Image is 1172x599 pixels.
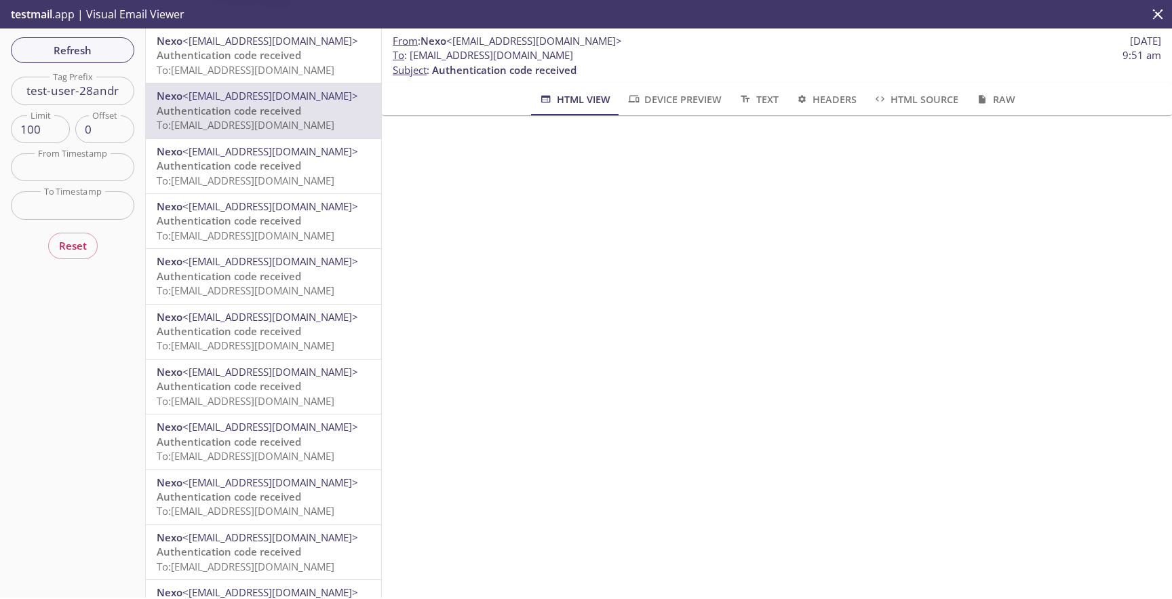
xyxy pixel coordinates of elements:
[182,34,358,47] span: <[EMAIL_ADDRESS][DOMAIN_NAME]>
[182,420,358,433] span: <[EMAIL_ADDRESS][DOMAIN_NAME]>
[157,379,301,393] span: Authentication code received
[795,91,857,108] span: Headers
[157,585,182,599] span: Nexo
[182,254,358,268] span: <[EMAIL_ADDRESS][DOMAIN_NAME]>
[146,470,381,524] div: Nexo<[EMAIL_ADDRESS][DOMAIN_NAME]>Authentication code receivedTo:[EMAIL_ADDRESS][DOMAIN_NAME]
[146,249,381,303] div: Nexo<[EMAIL_ADDRESS][DOMAIN_NAME]>Authentication code receivedTo:[EMAIL_ADDRESS][DOMAIN_NAME]
[157,420,182,433] span: Nexo
[182,144,358,158] span: <[EMAIL_ADDRESS][DOMAIN_NAME]>
[873,91,958,108] span: HTML Source
[157,394,334,408] span: To: [EMAIL_ADDRESS][DOMAIN_NAME]
[182,199,358,213] span: <[EMAIL_ADDRESS][DOMAIN_NAME]>
[157,214,301,227] span: Authentication code received
[146,360,381,414] div: Nexo<[EMAIL_ADDRESS][DOMAIN_NAME]>Authentication code receivedTo:[EMAIL_ADDRESS][DOMAIN_NAME]
[146,305,381,359] div: Nexo<[EMAIL_ADDRESS][DOMAIN_NAME]>Authentication code receivedTo:[EMAIL_ADDRESS][DOMAIN_NAME]
[157,365,182,379] span: Nexo
[975,91,1015,108] span: Raw
[157,34,182,47] span: Nexo
[146,194,381,248] div: Nexo<[EMAIL_ADDRESS][DOMAIN_NAME]>Authentication code receivedTo:[EMAIL_ADDRESS][DOMAIN_NAME]
[157,159,301,172] span: Authentication code received
[1122,48,1161,62] span: 9:51 am
[393,34,622,48] span: :
[157,104,301,117] span: Authentication code received
[146,414,381,469] div: Nexo<[EMAIL_ADDRESS][DOMAIN_NAME]>Authentication code receivedTo:[EMAIL_ADDRESS][DOMAIN_NAME]
[11,7,52,22] span: testmail
[182,585,358,599] span: <[EMAIL_ADDRESS][DOMAIN_NAME]>
[157,339,334,352] span: To: [EMAIL_ADDRESS][DOMAIN_NAME]
[157,63,334,77] span: To: [EMAIL_ADDRESS][DOMAIN_NAME]
[157,324,301,338] span: Authentication code received
[157,310,182,324] span: Nexo
[393,34,418,47] span: From
[432,63,577,77] span: Authentication code received
[157,435,301,448] span: Authentication code received
[182,310,358,324] span: <[EMAIL_ADDRESS][DOMAIN_NAME]>
[627,91,722,108] span: Device Preview
[539,91,610,108] span: HTML View
[446,34,622,47] span: <[EMAIL_ADDRESS][DOMAIN_NAME]>
[157,284,334,297] span: To: [EMAIL_ADDRESS][DOMAIN_NAME]
[22,41,123,59] span: Refresh
[157,144,182,158] span: Nexo
[157,490,301,503] span: Authentication code received
[157,48,301,62] span: Authentication code received
[157,449,334,463] span: To: [EMAIL_ADDRESS][DOMAIN_NAME]
[59,237,87,254] span: Reset
[1130,34,1161,48] span: [DATE]
[157,530,182,544] span: Nexo
[157,174,334,187] span: To: [EMAIL_ADDRESS][DOMAIN_NAME]
[393,63,427,77] span: Subject
[157,504,334,518] span: To: [EMAIL_ADDRESS][DOMAIN_NAME]
[182,476,358,489] span: <[EMAIL_ADDRESS][DOMAIN_NAME]>
[157,89,182,102] span: Nexo
[157,229,334,242] span: To: [EMAIL_ADDRESS][DOMAIN_NAME]
[393,48,573,62] span: : [EMAIL_ADDRESS][DOMAIN_NAME]
[157,199,182,213] span: Nexo
[48,233,98,258] button: Reset
[393,48,404,62] span: To
[146,139,381,193] div: Nexo<[EMAIL_ADDRESS][DOMAIN_NAME]>Authentication code receivedTo:[EMAIL_ADDRESS][DOMAIN_NAME]
[393,48,1161,77] p: :
[157,560,334,573] span: To: [EMAIL_ADDRESS][DOMAIN_NAME]
[738,91,778,108] span: Text
[157,254,182,268] span: Nexo
[157,476,182,489] span: Nexo
[182,365,358,379] span: <[EMAIL_ADDRESS][DOMAIN_NAME]>
[11,37,134,63] button: Refresh
[157,269,301,283] span: Authentication code received
[182,530,358,544] span: <[EMAIL_ADDRESS][DOMAIN_NAME]>
[157,118,334,132] span: To: [EMAIL_ADDRESS][DOMAIN_NAME]
[157,545,301,558] span: Authentication code received
[146,525,381,579] div: Nexo<[EMAIL_ADDRESS][DOMAIN_NAME]>Authentication code receivedTo:[EMAIL_ADDRESS][DOMAIN_NAME]
[182,89,358,102] span: <[EMAIL_ADDRESS][DOMAIN_NAME]>
[146,83,381,138] div: Nexo<[EMAIL_ADDRESS][DOMAIN_NAME]>Authentication code receivedTo:[EMAIL_ADDRESS][DOMAIN_NAME]
[421,34,446,47] span: Nexo
[146,28,381,83] div: Nexo<[EMAIL_ADDRESS][DOMAIN_NAME]>Authentication code receivedTo:[EMAIL_ADDRESS][DOMAIN_NAME]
